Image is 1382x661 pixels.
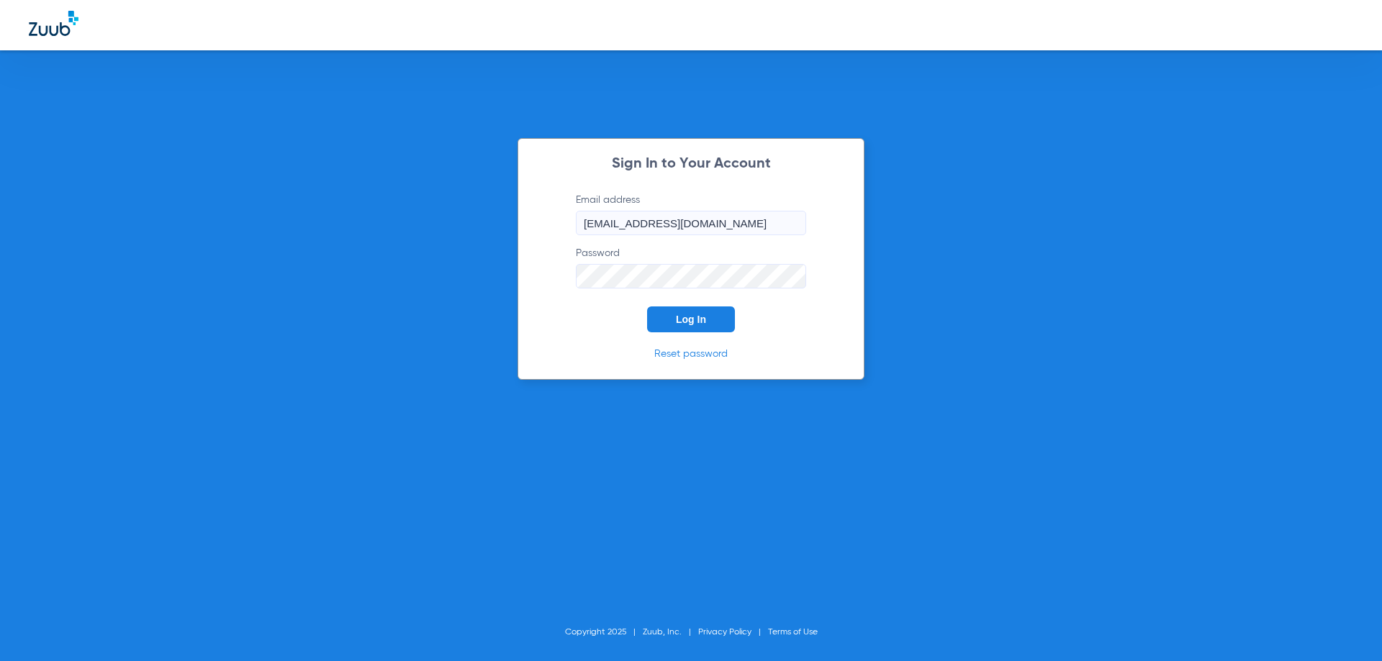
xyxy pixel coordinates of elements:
[576,264,806,288] input: Password
[576,211,806,235] input: Email address
[29,11,78,36] img: Zuub Logo
[768,628,818,637] a: Terms of Use
[576,193,806,235] label: Email address
[654,349,728,359] a: Reset password
[676,314,706,325] span: Log In
[565,625,643,639] li: Copyright 2025
[647,306,735,332] button: Log In
[576,246,806,288] label: Password
[643,625,698,639] li: Zuub, Inc.
[554,157,828,171] h2: Sign In to Your Account
[698,628,751,637] a: Privacy Policy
